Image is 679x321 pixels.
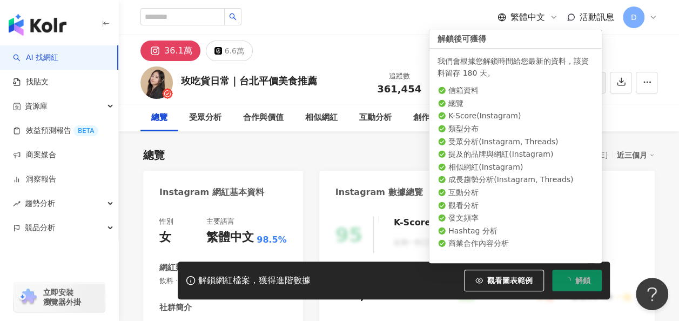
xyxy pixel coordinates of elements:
span: loading [562,276,572,285]
div: 性別 [159,217,173,226]
a: searchAI 找網紅 [13,52,58,63]
span: 繁體中文 [510,11,545,23]
span: 觀看圖表範例 [487,276,533,285]
li: 信箱資料 [438,85,593,96]
div: 總覽 [143,148,165,163]
button: 36.1萬 [140,41,200,61]
button: 解鎖 [552,270,602,291]
div: 解鎖後可獲得 [429,30,602,49]
div: Instagram 數據總覽 [335,186,423,198]
a: chrome extension立即安裝 瀏覽器外掛 [14,283,105,312]
li: 成長趨勢分析 ( Instagram, Threads ) [438,175,593,185]
button: 6.6萬 [206,41,253,61]
li: 總覽 [438,98,593,109]
div: 合作與價值 [243,111,284,124]
div: 受眾分析 [189,111,221,124]
span: search [229,13,237,21]
img: chrome extension [17,289,38,306]
a: 洞察報告 [13,174,56,185]
li: 類型分布 [438,124,593,135]
div: 社群簡介 [159,302,192,313]
li: 提及的品牌與網紅 ( Instagram ) [438,149,593,160]
span: D [631,11,637,23]
li: Hashtag 分析 [438,226,593,237]
div: 我們會根據您解鎖時間給您最新的資料，該資料留存 180 天。 [438,55,593,79]
a: 找貼文 [13,77,49,88]
img: KOL Avatar [140,66,173,99]
div: Instagram 網紅基本資料 [159,186,264,198]
div: 女 [159,229,171,246]
div: 主要語言 [206,217,234,226]
span: 361,454 [377,83,421,95]
div: 相似網紅 [305,111,338,124]
div: 近三個月 [617,148,655,162]
div: 玫吃貨日常｜台北平價美食推薦 [181,74,317,88]
span: 解鎖 [575,276,590,285]
div: 互動分析 [359,111,392,124]
li: 商業合作內容分析 [438,238,593,249]
li: 受眾分析 ( Instagram, Threads ) [438,137,593,148]
span: 趨勢分析 [25,191,55,216]
a: 商案媒合 [13,150,56,160]
a: 效益預測報告BETA [13,125,98,136]
span: 資源庫 [25,94,48,118]
span: 競品分析 [25,216,55,240]
div: 總覽 [151,111,167,124]
div: 追蹤數 [377,71,421,82]
div: K-Score : [394,217,462,229]
div: 繁體中文 [206,229,254,246]
li: 發文頻率 [438,213,593,224]
div: 解鎖網紅檔案，獲得進階數據 [198,275,311,286]
li: K-Score ( Instagram ) [438,111,593,122]
li: 相似網紅 ( Instagram ) [438,162,593,173]
img: logo [9,14,66,36]
li: 互動分析 [438,188,593,198]
div: 36.1萬 [164,43,192,58]
span: 98.5% [257,234,287,246]
span: 活動訊息 [580,12,614,22]
div: 創作內容分析 [413,111,462,124]
span: rise [13,200,21,208]
button: 觀看圖表範例 [464,270,544,291]
li: 觀看分析 [438,200,593,211]
span: 立即安裝 瀏覽器外掛 [43,287,81,307]
div: 6.6萬 [225,43,244,58]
